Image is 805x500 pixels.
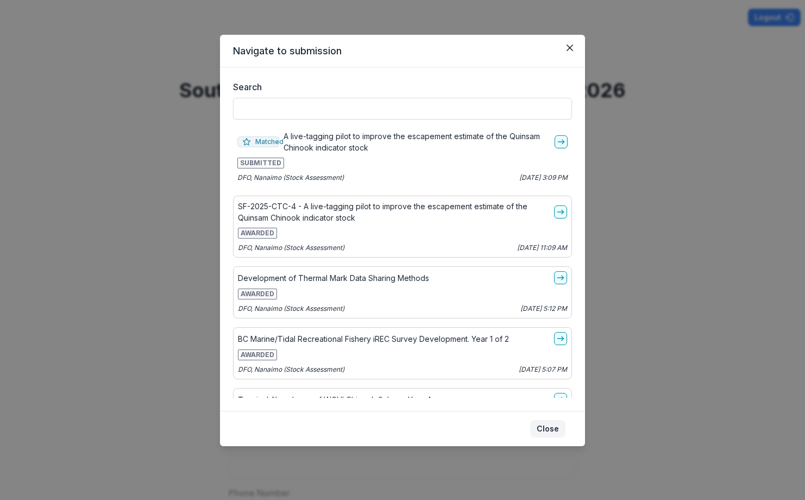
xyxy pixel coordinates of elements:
[233,80,565,93] label: Search
[237,158,284,168] span: SUBMITTED
[238,289,277,299] span: AWARDED
[237,136,279,147] span: Matched
[561,39,578,57] button: Close
[238,228,277,239] span: AWARDED
[554,271,567,284] a: go-to
[554,332,567,345] a: go-to
[554,205,567,218] a: go-to
[238,365,344,374] p: DFO, Nanaimo (Stock Assessment)
[284,130,550,153] p: A live-tagging pilot to improve the escapement estimate of the Quinsam Chinook indicator stock
[517,243,567,253] p: [DATE] 11:09 AM
[220,35,585,67] header: Navigate to submission
[238,201,550,223] p: SF-2025-CTC-4 - A live-tagging pilot to improve the escapement estimate of the Quinsam Chinook in...
[238,272,429,284] p: Development of Thermal Mark Data Sharing Methods
[554,393,567,406] a: go-to
[530,420,565,437] button: Close
[238,349,277,360] span: AWARDED
[519,173,568,183] p: [DATE] 3:09 PM
[238,304,344,314] p: DFO, Nanaimo (Stock Assessment)
[237,173,344,183] p: DFO, Nanaimo (Stock Assessment)
[238,333,509,345] p: BC Marine/Tidal Recreational Fishery iREC Survey Development. Year 1 of 2
[238,394,431,405] p: Terminal Abundance of WCVI Chinook Salmon. Year 4
[519,365,567,374] p: [DATE] 5:07 PM
[238,243,344,253] p: DFO, Nanaimo (Stock Assessment)
[520,304,567,314] p: [DATE] 5:12 PM
[555,135,568,148] a: go-to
